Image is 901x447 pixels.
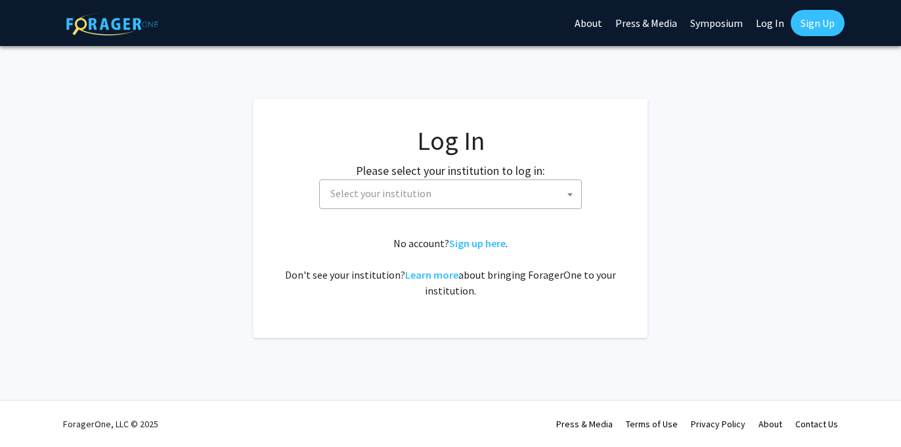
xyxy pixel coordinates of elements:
[319,179,582,209] span: Select your institution
[280,235,621,298] div: No account? . Don't see your institution? about bringing ForagerOne to your institution.
[325,180,581,207] span: Select your institution
[356,162,545,179] label: Please select your institution to log in:
[691,418,745,430] a: Privacy Policy
[280,125,621,156] h1: Log In
[556,418,613,430] a: Press & Media
[405,268,458,281] a: Learn more about bringing ForagerOne to your institution
[449,237,506,250] a: Sign up here
[758,418,782,430] a: About
[791,10,845,36] a: Sign Up
[795,418,838,430] a: Contact Us
[63,401,158,447] div: ForagerOne, LLC © 2025
[66,12,158,35] img: ForagerOne Logo
[626,418,678,430] a: Terms of Use
[330,187,431,200] span: Select your institution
